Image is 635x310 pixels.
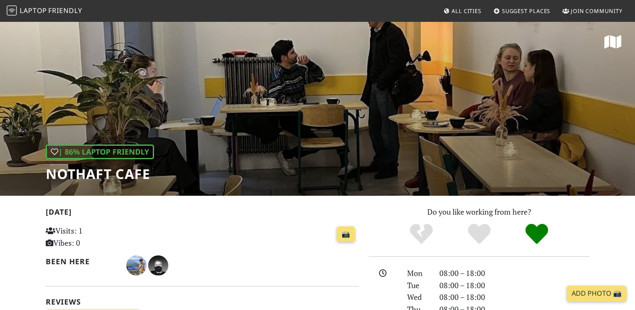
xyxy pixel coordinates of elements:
[46,208,359,220] h2: [DATE]
[452,7,481,15] span: All Cities
[46,166,154,182] h1: NOTHAFT CAFE
[434,267,595,279] div: 08:00 – 18:00
[126,255,146,276] img: 5810-tom.jpg
[7,4,82,18] a: LaptopFriendly LaptopFriendly
[148,260,168,270] span: Andreas Schreiber
[502,7,551,15] span: Suggest Places
[48,6,82,15] span: Friendly
[402,267,434,279] div: Mon
[369,206,590,218] p: Do you like working from here?
[126,260,148,270] span: Tom T
[20,6,47,15] span: Laptop
[46,257,117,266] h2: Been here
[392,223,450,246] div: No
[434,279,595,292] div: 08:00 – 18:00
[46,297,359,306] h2: Reviews
[559,3,626,18] a: Join Community
[46,144,154,159] div: | 86% Laptop Friendly
[571,7,622,15] span: Join Community
[434,291,595,303] div: 08:00 – 18:00
[148,255,168,276] img: 4636-andreas.jpg
[450,223,508,246] div: Yes
[508,223,566,246] div: Definitely!
[402,279,434,292] div: Tue
[490,3,554,18] a: Suggest Places
[567,286,627,302] a: Add Photo 📸
[7,5,17,16] img: LaptopFriendly
[402,291,434,303] div: Wed
[337,226,355,242] a: 📸
[440,3,485,18] a: All Cities
[46,225,144,249] p: Visits: 1 Vibes: 0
